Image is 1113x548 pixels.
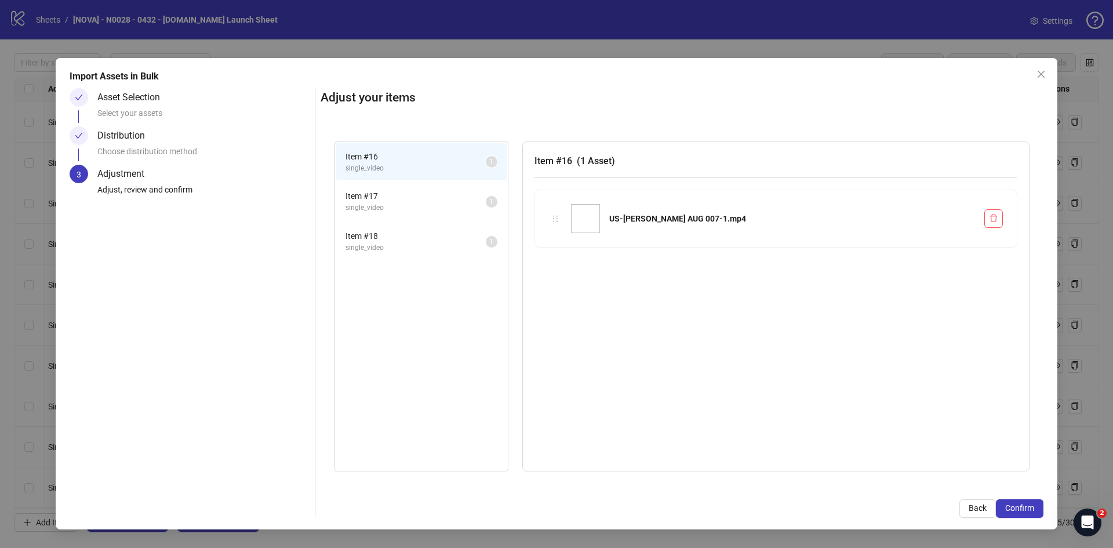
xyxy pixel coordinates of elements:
[571,204,600,233] img: US-ALPER AUG 007-1.mp4
[70,70,1043,84] div: Import Assets in Bulk
[486,196,497,208] sup: 1
[97,145,311,165] div: Choose distribution method
[959,499,996,518] button: Back
[1074,509,1101,536] iframe: Intercom live chat
[97,88,169,107] div: Asset Selection
[489,198,493,206] span: 1
[984,209,1003,228] button: Delete
[1032,65,1050,84] button: Close
[996,499,1043,518] button: Confirm
[551,215,559,223] span: holder
[77,170,81,179] span: 3
[97,126,154,145] div: Distribution
[1036,70,1046,79] span: close
[97,107,311,126] div: Select your assets
[486,236,497,248] sup: 1
[75,93,83,101] span: check
[969,503,987,513] span: Back
[345,150,486,163] span: Item # 16
[609,212,975,225] div: US-[PERSON_NAME] AUG 007-1.mp4
[321,88,1043,107] h2: Adjust your items
[534,154,1017,168] h3: Item # 16
[489,238,493,246] span: 1
[489,158,493,166] span: 1
[1097,509,1107,518] span: 2
[97,165,154,183] div: Adjustment
[345,190,486,202] span: Item # 17
[1005,503,1034,513] span: Confirm
[549,212,562,225] div: holder
[345,163,486,174] span: single_video
[577,155,615,166] span: ( 1 Asset )
[97,183,311,203] div: Adjust, review and confirm
[75,132,83,140] span: check
[345,230,486,242] span: Item # 18
[345,242,486,253] span: single_video
[486,156,497,168] sup: 1
[345,202,486,213] span: single_video
[990,214,998,222] span: delete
